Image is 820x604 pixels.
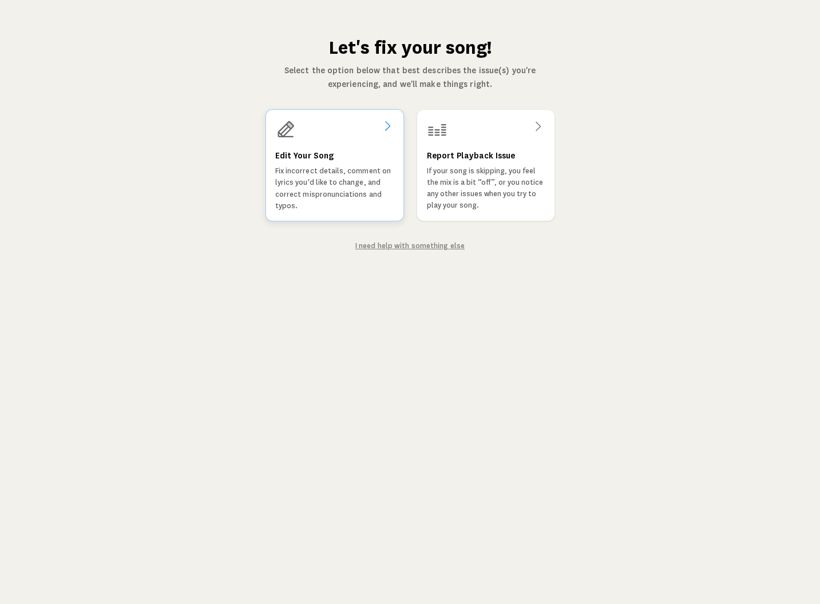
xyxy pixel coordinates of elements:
[417,110,554,221] a: Report Playback IssueIf your song is skipping, you feel the mix is a bit “off”, or you notice any...
[427,165,545,211] p: If your song is skipping, you feel the mix is a bit “off”, or you notice any other issues when yo...
[265,64,556,92] p: Select the option below that best describes the issue(s) you're experiencing, and we'll make thin...
[275,165,394,212] p: Fix incorrect details, comment on lyrics you'd like to change, and correct mispronunciations and ...
[427,149,515,163] h3: Report Playback Issue
[275,149,333,163] h3: Edit Your Song
[266,110,403,221] a: Edit Your SongFix incorrect details, comment on lyrics you'd like to change, and correct mispronu...
[355,241,465,251] a: I need help with something else
[265,37,556,59] h1: Let's fix your song!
